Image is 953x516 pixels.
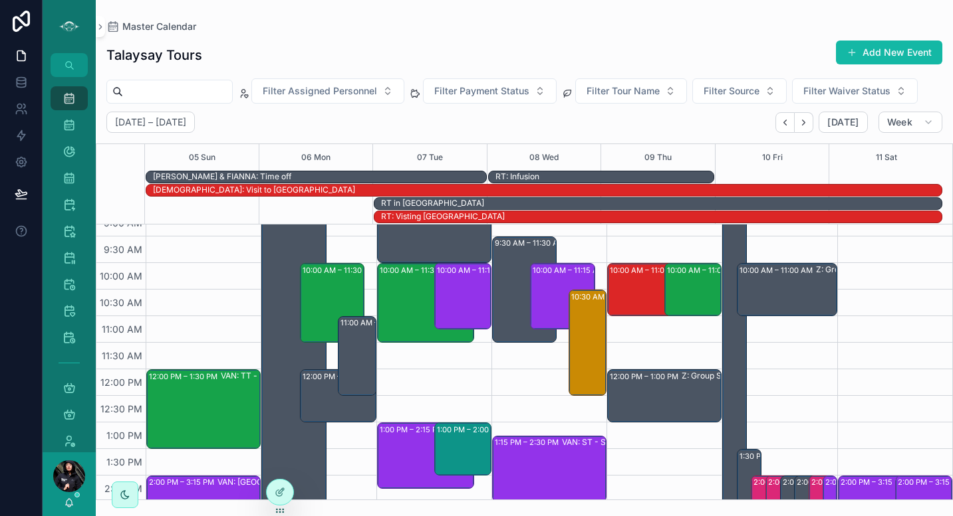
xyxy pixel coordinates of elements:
[825,475,894,489] div: 2:00 PM – 3:15 PM
[495,236,568,250] div: 9:30 AM – 11:30 AM
[381,198,484,209] div: RT in [GEOGRAPHIC_DATA]
[101,483,146,494] span: 2:00 PM
[740,264,816,277] div: 10:00 AM – 11:00 AM
[380,423,447,436] div: 1:00 PM – 2:15 PM
[740,450,808,463] div: 1:30 PM – 3:30 PM
[819,112,867,133] button: [DATE]
[644,144,672,171] button: 09 Thu
[301,144,331,171] button: 06 Mon
[217,477,328,487] div: VAN: [GEOGRAPHIC_DATA][PERSON_NAME] (1) [PERSON_NAME], TW:PDNY-XKZN
[381,211,505,222] div: RT: Visting England
[610,264,686,277] div: 10:00 AM – 11:00 AM
[783,475,853,489] div: 2:00 PM – 4:00 PM
[434,84,529,98] span: Filter Payment Status
[762,144,783,171] button: 10 Fri
[811,475,881,489] div: 2:00 PM – 4:00 PM
[768,475,838,489] div: 2:00 PM – 4:00 PM
[106,20,196,33] a: Master Calendar
[339,317,375,395] div: 11:00 AM – 12:30 PM
[221,371,331,381] div: VAN: TT - [PERSON_NAME] (3) [PERSON_NAME], TW:MXQH-NNZG
[495,436,562,449] div: 1:15 PM – 2:30 PM
[96,270,146,282] span: 10:00 AM
[98,350,146,361] span: 11:30 AM
[610,370,682,383] div: 12:00 PM – 1:00 PM
[98,323,146,335] span: 11:00 AM
[100,217,146,228] span: 9:00 AM
[887,116,912,128] span: Week
[122,20,196,33] span: Master Calendar
[587,84,660,98] span: Filter Tour Name
[340,316,416,329] div: 11:00 AM – 12:30 PM
[378,211,491,262] div: 9:00 AM – 10:00 AMZ: Group Tours (1) [PERSON_NAME], TW:WTRT-RHAD
[531,264,595,329] div: 10:00 AM – 11:15 AM
[682,371,792,381] div: Z: Group School Tours (1) [PERSON_NAME], [GEOGRAPHIC_DATA]:ZDVF-RBXX
[569,290,606,395] div: 10:30 AM – 12:30 PM
[792,78,918,104] button: Select Button
[571,290,648,303] div: 10:30 AM – 12:30 PM
[437,423,505,436] div: 1:00 PM – 2:00 PM
[149,370,221,383] div: 12:00 PM – 1:30 PM
[43,77,96,452] div: scrollable content
[529,144,559,171] button: 08 Wed
[738,264,837,315] div: 10:00 AM – 11:00 AMZ: Group School Tours (1) [PERSON_NAME], TW:REDC-ZXMJ
[797,475,867,489] div: 2:00 PM – 4:00 PM
[608,370,721,422] div: 12:00 PM – 1:00 PMZ: Group School Tours (1) [PERSON_NAME], [GEOGRAPHIC_DATA]:ZDVF-RBXX
[96,297,146,308] span: 10:30 AM
[153,185,355,195] div: [DEMOGRAPHIC_DATA]: Visit to [GEOGRAPHIC_DATA]
[803,84,890,98] span: Filter Waiver Status
[147,370,260,448] div: 12:00 PM – 1:30 PMVAN: TT - [PERSON_NAME] (3) [PERSON_NAME], TW:MXQH-NNZG
[435,423,491,475] div: 1:00 PM – 2:00 PM
[153,184,355,196] div: SHAE: Visit to Japan
[378,264,474,342] div: 10:00 AM – 11:30 AMVAN: TT - [PERSON_NAME] (13) [PERSON_NAME], TW:XTTZ-FXTV
[97,377,146,388] span: 12:00 PM
[189,144,215,171] button: 05 Sun
[417,144,443,171] button: 07 Tue
[153,171,291,183] div: BLYTHE & FIANNA: Time off
[380,264,456,277] div: 10:00 AM – 11:30 AM
[704,84,759,98] span: Filter Source
[301,370,376,422] div: 12:00 PM – 1:00 PMZ: Group School Tours (1) [PERSON_NAME], TW:HMDW-XQYZ
[562,437,672,448] div: VAN: ST - School Program (Private) (22) [PERSON_NAME], TW:HBQW-NUTW
[251,78,404,104] button: Select Button
[103,456,146,468] span: 1:30 PM
[381,211,505,222] div: RT: Visting [GEOGRAPHIC_DATA]
[692,78,787,104] button: Select Button
[100,244,146,255] span: 9:30 AM
[775,112,795,133] button: Back
[493,436,606,501] div: 1:15 PM – 2:30 PMVAN: ST - School Program (Private) (22) [PERSON_NAME], TW:HBQW-NUTW
[106,46,202,64] h1: Talaysay Tours
[827,116,859,128] span: [DATE]
[879,112,942,133] button: Week
[495,171,539,183] div: RT: Infusion
[841,475,909,489] div: 2:00 PM – 3:15 PM
[423,78,557,104] button: Select Button
[667,264,744,277] div: 10:00 AM – 11:00 AM
[575,78,687,104] button: Select Button
[59,16,80,37] img: App logo
[303,370,374,383] div: 12:00 PM – 1:00 PM
[608,264,704,315] div: 10:00 AM – 11:00 AMZ: Group School Tours (1) [PERSON_NAME], TW:PBFU-WFTZ
[876,144,897,171] button: 11 Sat
[301,264,364,342] div: 10:00 AM – 11:30 AM
[836,41,942,64] button: Add New Event
[115,116,186,129] h2: [DATE] – [DATE]
[435,264,491,329] div: 10:00 AM – 11:15 AM
[795,112,813,133] button: Next
[495,171,539,182] div: RT: Infusion
[153,171,291,182] div: [PERSON_NAME] & FIANNA: Time off
[533,264,608,277] div: 10:00 AM – 11:15 AM
[103,430,146,441] span: 1:00 PM
[97,403,146,414] span: 12:30 PM
[263,84,377,98] span: Filter Assigned Personnel
[149,475,217,489] div: 2:00 PM – 3:15 PM
[437,264,512,277] div: 10:00 AM – 11:15 AM
[493,237,557,342] div: 9:30 AM – 11:30 AM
